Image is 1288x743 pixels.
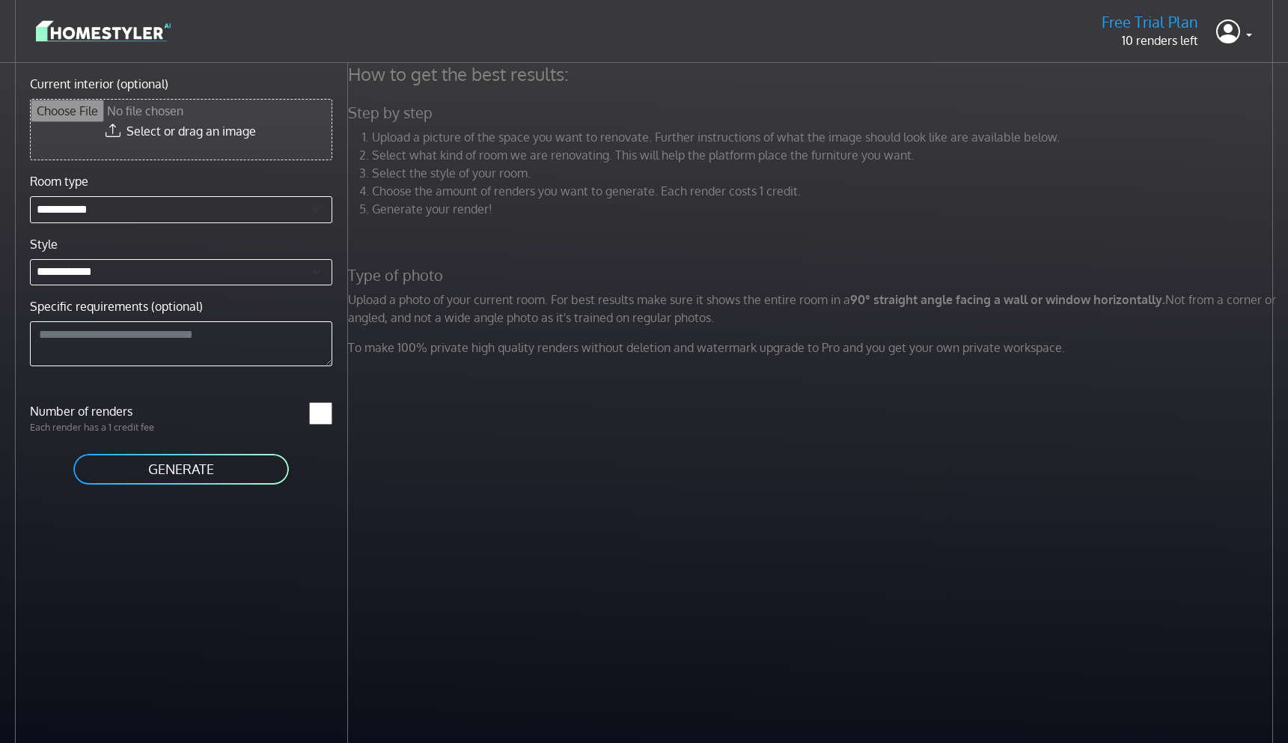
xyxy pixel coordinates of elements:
strong: 90° straight angle facing a wall or window horizontally. [850,292,1165,307]
p: Each render has a 1 credit fee [21,420,181,434]
li: Select the style of your room. [372,164,1277,182]
button: GENERATE [72,452,290,486]
label: Number of renders [21,402,181,420]
li: Select what kind of room we are renovating. This will help the platform place the furniture you w... [372,146,1277,164]
h5: Type of photo [339,266,1286,285]
img: logo-3de290ba35641baa71223ecac5eacb59cb85b4c7fdf211dc9aaecaaee71ea2f8.svg [36,18,171,44]
label: Style [30,235,58,253]
p: Upload a photo of your current room. For best results make sure it shows the entire room in a Not... [339,291,1286,327]
h5: Free Trial Plan [1102,13,1198,31]
li: Generate your render! [372,200,1277,218]
h5: Step by step [339,103,1286,122]
li: Choose the amount of renders you want to generate. Each render costs 1 credit. [372,182,1277,200]
label: Specific requirements (optional) [30,297,203,315]
label: Current interior (optional) [30,75,168,93]
p: To make 100% private high quality renders without deletion and watermark upgrade to Pro and you g... [339,339,1286,357]
label: Room type [30,172,88,190]
p: 10 renders left [1102,31,1198,49]
li: Upload a picture of the space you want to renovate. Further instructions of what the image should... [372,128,1277,146]
h4: How to get the best results: [339,63,1286,85]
